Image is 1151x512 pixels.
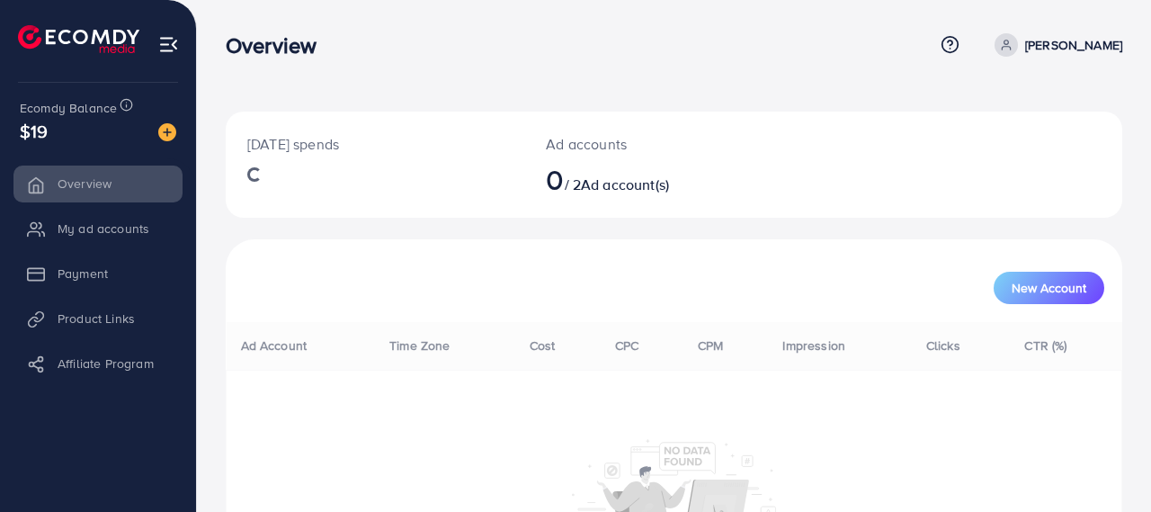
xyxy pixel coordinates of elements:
[158,123,176,141] img: image
[546,133,727,155] p: Ad accounts
[994,272,1104,304] button: New Account
[158,34,179,55] img: menu
[1025,34,1122,56] p: [PERSON_NAME]
[987,33,1122,57] a: [PERSON_NAME]
[18,25,139,53] img: logo
[546,158,564,200] span: 0
[581,175,669,194] span: Ad account(s)
[20,99,117,117] span: Ecomdy Balance
[226,32,331,58] h3: Overview
[1012,282,1086,294] span: New Account
[20,118,48,144] span: $19
[247,133,503,155] p: [DATE] spends
[546,162,727,196] h2: / 2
